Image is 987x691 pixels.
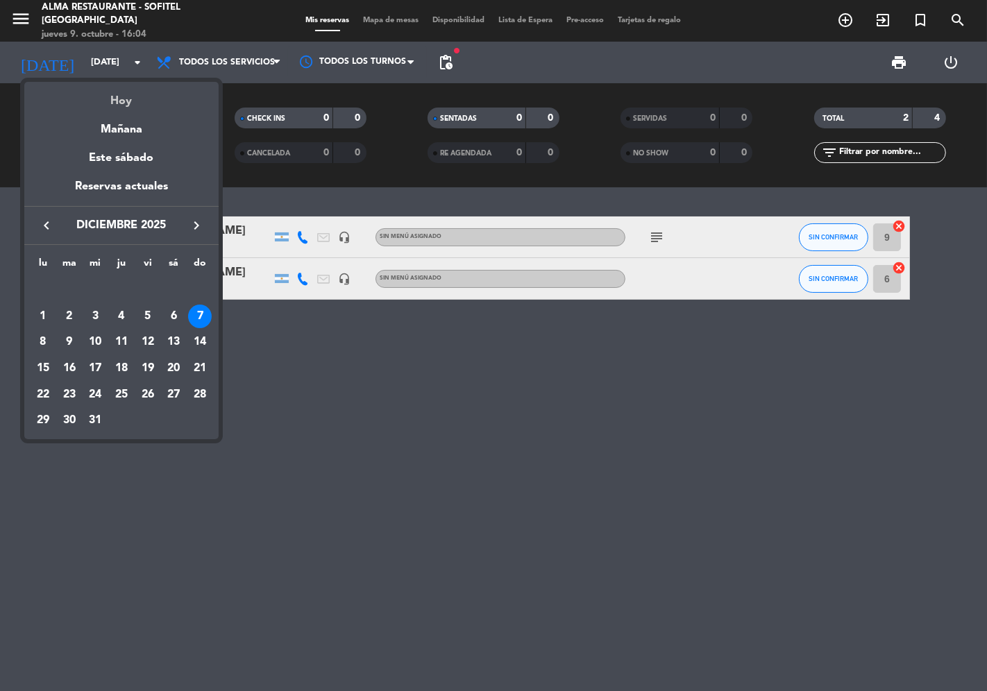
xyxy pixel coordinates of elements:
div: Este sábado [24,139,219,178]
td: 10 de diciembre de 2025 [82,330,108,356]
div: 23 [58,383,81,407]
div: 20 [162,357,185,380]
div: 16 [58,357,81,380]
div: 8 [31,330,55,354]
div: 3 [83,305,107,328]
div: Hoy [24,82,219,110]
div: 27 [162,383,185,407]
div: 11 [110,330,133,354]
div: 5 [136,305,160,328]
th: sábado [161,255,187,277]
td: 31 de diciembre de 2025 [82,408,108,434]
td: 22 de diciembre de 2025 [30,382,56,408]
td: 24 de diciembre de 2025 [82,382,108,408]
i: keyboard_arrow_left [38,217,55,234]
td: 15 de diciembre de 2025 [30,355,56,382]
td: DIC. [30,277,213,303]
td: 23 de diciembre de 2025 [56,382,83,408]
div: 28 [188,383,212,407]
td: 21 de diciembre de 2025 [187,355,213,382]
i: keyboard_arrow_right [188,217,205,234]
div: 14 [188,330,212,354]
div: 12 [136,330,160,354]
th: miércoles [82,255,108,277]
div: 26 [136,383,160,407]
div: 4 [110,305,133,328]
span: diciembre 2025 [59,216,184,234]
th: lunes [30,255,56,277]
th: viernes [135,255,161,277]
div: 24 [83,383,107,407]
div: 13 [162,330,185,354]
div: 6 [162,305,185,328]
td: 5 de diciembre de 2025 [135,303,161,330]
td: 7 de diciembre de 2025 [187,303,213,330]
td: 29 de diciembre de 2025 [30,408,56,434]
div: 25 [110,383,133,407]
td: 27 de diciembre de 2025 [161,382,187,408]
div: 21 [188,357,212,380]
td: 3 de diciembre de 2025 [82,303,108,330]
td: 16 de diciembre de 2025 [56,355,83,382]
th: jueves [108,255,135,277]
div: Mañana [24,110,219,139]
div: 31 [83,409,107,432]
div: 2 [58,305,81,328]
div: 1 [31,305,55,328]
td: 2 de diciembre de 2025 [56,303,83,330]
th: martes [56,255,83,277]
div: Reservas actuales [24,178,219,206]
button: keyboard_arrow_right [184,216,209,234]
td: 1 de diciembre de 2025 [30,303,56,330]
td: 14 de diciembre de 2025 [187,330,213,356]
td: 9 de diciembre de 2025 [56,330,83,356]
td: 6 de diciembre de 2025 [161,303,187,330]
button: keyboard_arrow_left [34,216,59,234]
td: 25 de diciembre de 2025 [108,382,135,408]
div: 30 [58,409,81,432]
td: 12 de diciembre de 2025 [135,330,161,356]
td: 28 de diciembre de 2025 [187,382,213,408]
td: 4 de diciembre de 2025 [108,303,135,330]
div: 7 [188,305,212,328]
td: 11 de diciembre de 2025 [108,330,135,356]
td: 30 de diciembre de 2025 [56,408,83,434]
div: 18 [110,357,133,380]
td: 19 de diciembre de 2025 [135,355,161,382]
td: 17 de diciembre de 2025 [82,355,108,382]
td: 18 de diciembre de 2025 [108,355,135,382]
div: 22 [31,383,55,407]
div: 29 [31,409,55,432]
div: 10 [83,330,107,354]
td: 8 de diciembre de 2025 [30,330,56,356]
td: 20 de diciembre de 2025 [161,355,187,382]
div: 19 [136,357,160,380]
td: 13 de diciembre de 2025 [161,330,187,356]
th: domingo [187,255,213,277]
div: 17 [83,357,107,380]
div: 15 [31,357,55,380]
div: 9 [58,330,81,354]
td: 26 de diciembre de 2025 [135,382,161,408]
